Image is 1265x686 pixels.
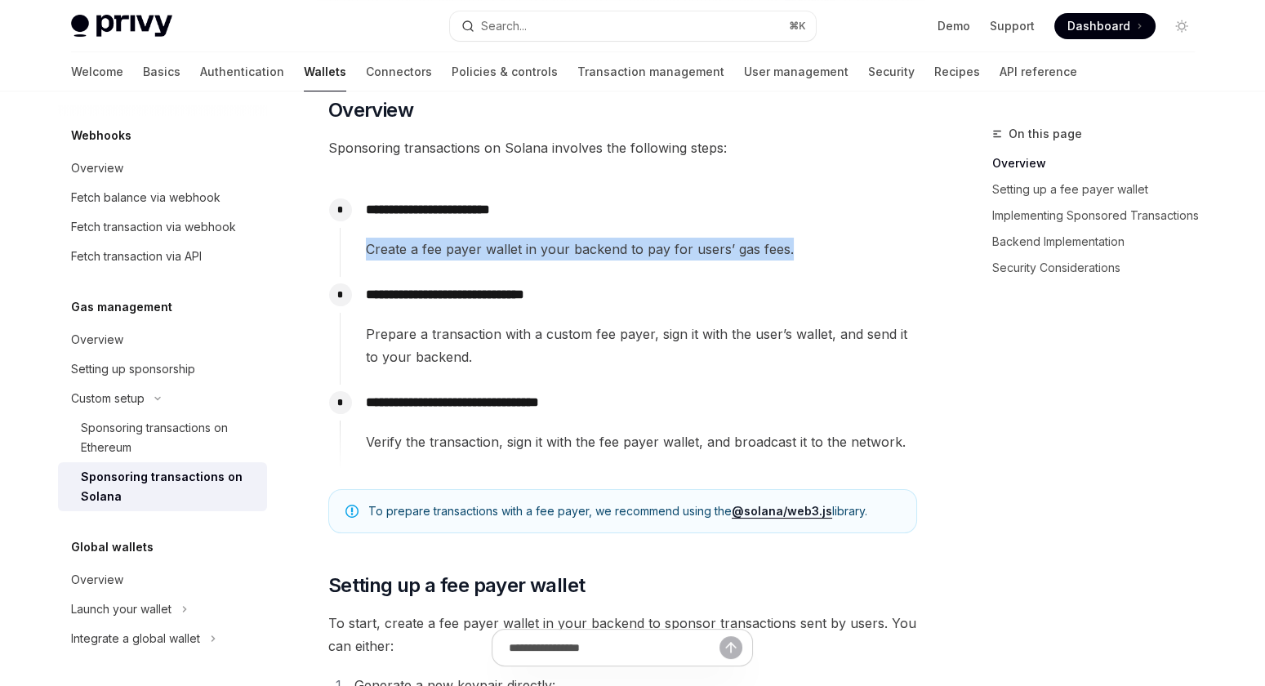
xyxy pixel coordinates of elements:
[992,150,1208,176] a: Overview
[1169,13,1195,39] button: Toggle dark mode
[719,636,742,659] button: Send message
[990,18,1035,34] a: Support
[368,503,900,519] span: To prepare transactions with a fee payer, we recommend using the library.
[58,462,267,511] a: Sponsoring transactions on Solana
[992,203,1208,229] a: Implementing Sponsored Transactions
[71,599,171,619] div: Launch your wallet
[992,176,1208,203] a: Setting up a fee payer wallet
[71,330,123,350] div: Overview
[71,158,123,178] div: Overview
[450,11,816,41] button: Open search
[58,354,267,384] a: Setting up sponsorship
[58,384,267,413] button: Toggle Custom setup section
[577,52,724,91] a: Transaction management
[304,52,346,91] a: Wallets
[71,537,154,557] h5: Global wallets
[789,20,806,33] span: ⌘ K
[58,325,267,354] a: Overview
[868,52,915,91] a: Security
[58,413,267,462] a: Sponsoring transactions on Ethereum
[71,297,172,317] h5: Gas management
[1000,52,1077,91] a: API reference
[71,570,123,590] div: Overview
[732,504,832,519] a: @solana/web3.js
[992,229,1208,255] a: Backend Implementation
[81,467,257,506] div: Sponsoring transactions on Solana
[744,52,849,91] a: User management
[1054,13,1156,39] a: Dashboard
[143,52,180,91] a: Basics
[1009,124,1082,144] span: On this page
[58,565,267,595] a: Overview
[366,430,916,453] span: Verify the transaction, sign it with the fee payer wallet, and broadcast it to the network.
[366,323,916,368] span: Prepare a transaction with a custom fee payer, sign it with the user’s wallet, and send it to you...
[58,154,267,183] a: Overview
[938,18,970,34] a: Demo
[71,389,145,408] div: Custom setup
[71,359,195,379] div: Setting up sponsorship
[481,16,527,36] div: Search...
[452,52,558,91] a: Policies & controls
[71,52,123,91] a: Welcome
[71,188,220,207] div: Fetch balance via webhook
[58,595,267,624] button: Toggle Launch your wallet section
[934,52,980,91] a: Recipes
[328,136,917,159] span: Sponsoring transactions on Solana involves the following steps:
[509,630,719,666] input: Ask a question...
[1067,18,1130,34] span: Dashboard
[366,52,432,91] a: Connectors
[58,212,267,242] a: Fetch transaction via webhook
[328,572,586,599] span: Setting up a fee payer wallet
[328,97,413,123] span: Overview
[71,217,236,237] div: Fetch transaction via webhook
[345,505,359,518] svg: Note
[58,183,267,212] a: Fetch balance via webhook
[328,612,917,657] span: To start, create a fee payer wallet in your backend to sponsor transactions sent by users. You ca...
[71,15,172,38] img: light logo
[58,242,267,271] a: Fetch transaction via API
[81,418,257,457] div: Sponsoring transactions on Ethereum
[200,52,284,91] a: Authentication
[71,629,200,648] div: Integrate a global wallet
[366,238,916,261] span: Create a fee payer wallet in your backend to pay for users’ gas fees.
[71,247,202,266] div: Fetch transaction via API
[58,624,267,653] button: Toggle Integrate a global wallet section
[71,126,131,145] h5: Webhooks
[992,255,1208,281] a: Security Considerations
